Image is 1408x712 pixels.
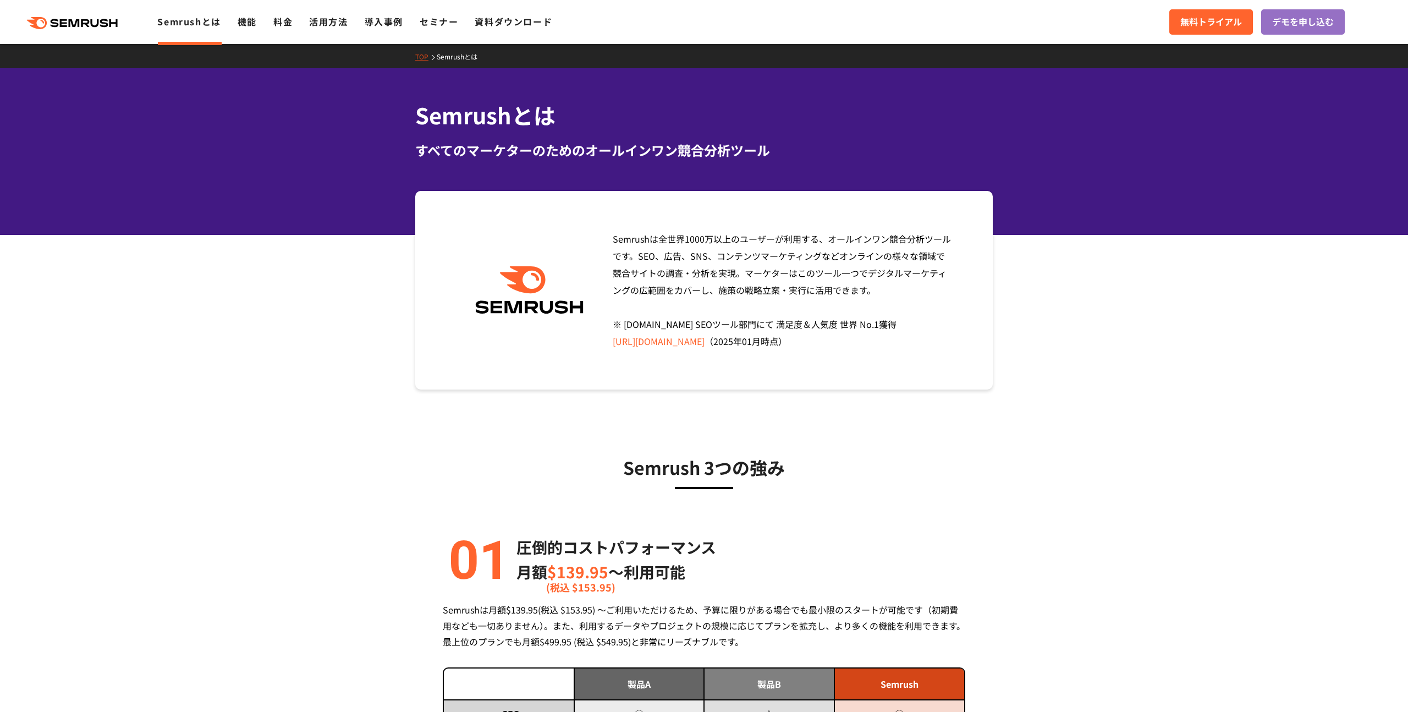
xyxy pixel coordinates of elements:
[475,15,552,28] a: 資料ダウンロード
[309,15,348,28] a: 活用方法
[443,602,965,650] div: Semrushは月額$139.95(税込 $153.95) ～ご利用いただけるため、予算に限りがある場合でも最小限のスタートが可能です（初期費用なども一切ありません）。また、利用するデータやプロ...
[546,575,615,600] span: (税込 $153.95)
[415,52,437,61] a: TOP
[470,266,589,314] img: Semrush
[613,335,705,348] a: [URL][DOMAIN_NAME]
[613,232,951,348] span: Semrushは全世界1000万以上のユーザーが利用する、オールインワン競合分析ツールです。SEO、広告、SNS、コンテンツマーケティングなどオンラインの様々な領域で競合サイトの調査・分析を実現...
[1169,9,1253,35] a: 無料トライアル
[1272,15,1334,29] span: デモを申し込む
[547,561,608,583] span: $139.95
[574,669,705,700] td: 製品A
[238,15,257,28] a: 機能
[415,99,993,132] h1: Semrushとは
[157,15,221,28] a: Semrushとは
[834,669,965,700] td: Semrush
[516,560,716,584] p: 月額 〜利用可能
[443,535,509,584] img: alt
[437,52,486,61] a: Semrushとは
[420,15,458,28] a: セミナー
[415,140,993,160] div: すべてのマーケターのためのオールインワン競合分析ツール
[1180,15,1242,29] span: 無料トライアル
[443,453,965,481] h3: Semrush 3つの強み
[273,15,293,28] a: 料金
[516,535,716,560] p: 圧倒的コストパフォーマンス
[365,15,403,28] a: 導入事例
[1261,9,1345,35] a: デモを申し込む
[704,669,834,700] td: 製品B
